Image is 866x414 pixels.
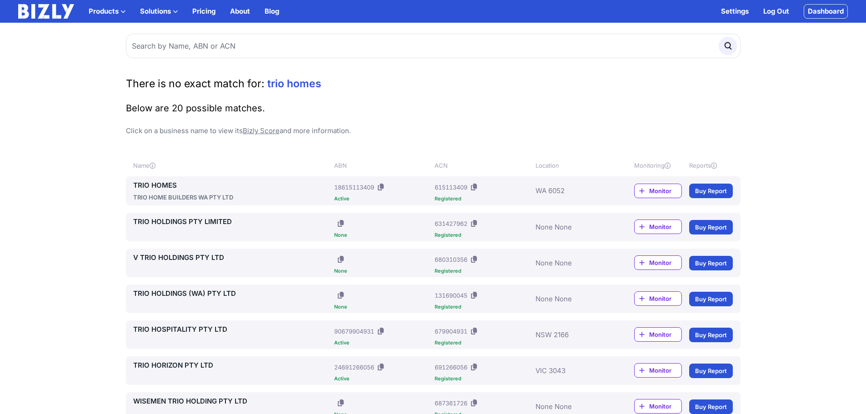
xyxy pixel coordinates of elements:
div: Name [133,161,331,170]
a: TRIO HORIZON PTY LTD [133,360,331,371]
a: WISEMEN TRIO HOLDING PTY LTD [133,396,331,407]
div: 691266056 [435,363,467,372]
div: 680310356 [435,255,467,264]
div: WA 6052 [536,180,607,202]
a: Buy Report [689,184,733,198]
div: None [334,304,431,309]
div: None [334,269,431,274]
div: Reports [689,161,733,170]
div: Registered [435,233,531,238]
div: Registered [435,340,531,345]
a: Blog [265,6,279,17]
span: Monitor [649,186,681,195]
div: 90679904931 [334,327,374,336]
a: Buy Report [689,292,733,306]
span: Monitor [649,294,681,303]
a: V TRIO HOLDINGS PTY LTD [133,252,331,263]
a: Dashboard [804,4,848,19]
p: Click on a business name to view its and more information. [126,125,741,136]
div: Registered [435,269,531,274]
a: Bizly Score [243,126,280,135]
span: Below are 20 possible matches. [126,103,265,114]
a: Monitor [634,219,682,234]
div: Monitoring [634,161,682,170]
a: Buy Report [689,220,733,234]
span: Monitor [649,402,681,411]
a: TRIO HOSPITALITY PTY LTD [133,324,331,335]
div: TRIO HOME BUILDERS WA PTY LTD [133,193,331,202]
a: TRIO HOLDINGS PTY LIMITED [133,216,331,227]
div: 131690045 [435,291,467,300]
div: 687361726 [435,399,467,408]
div: Registered [435,304,531,309]
input: Search by Name, ABN or ACN [126,34,741,58]
span: Monitor [649,258,681,267]
a: Buy Report [689,256,733,270]
div: ACN [435,161,531,170]
a: Log Out [763,6,789,17]
a: Buy Report [689,364,733,378]
div: 18615113409 [334,183,374,192]
a: Monitor [634,255,682,270]
a: Monitor [634,399,682,414]
div: None None [536,252,607,274]
a: About [230,6,250,17]
div: None None [536,288,607,309]
button: Solutions [140,6,178,17]
span: Monitor [649,330,681,339]
div: Registered [435,376,531,381]
a: Monitor [634,184,682,198]
a: Buy Report [689,328,733,342]
div: ABN [334,161,431,170]
a: Monitor [634,327,682,342]
span: There is no exact match for: [126,77,265,90]
a: Buy Report [689,399,733,414]
div: Location [536,161,607,170]
a: Settings [721,6,749,17]
div: 679904931 [435,327,467,336]
a: Pricing [192,6,215,17]
button: Products [89,6,125,17]
span: trio homes [267,77,321,90]
div: NSW 2166 [536,324,607,345]
div: 615113409 [435,183,467,192]
div: 24691266056 [334,363,374,372]
div: 631427962 [435,219,467,228]
a: TRIO HOLDINGS (WA) PTY LTD [133,288,331,299]
div: Active [334,376,431,381]
div: None [334,233,431,238]
a: Monitor [634,363,682,378]
div: None None [536,216,607,238]
span: Monitor [649,222,681,231]
div: Active [334,196,431,201]
div: Registered [435,196,531,201]
a: Monitor [634,291,682,306]
span: Monitor [649,366,681,375]
a: TRIO HOMES [133,180,331,191]
div: Active [334,340,431,345]
div: VIC 3043 [536,360,607,381]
